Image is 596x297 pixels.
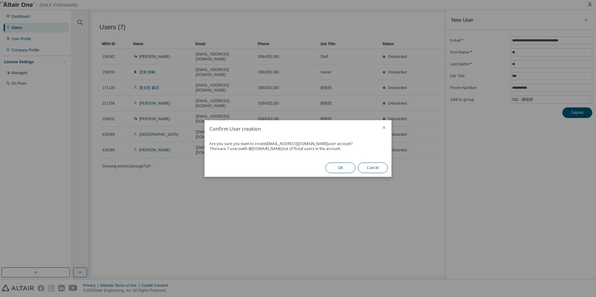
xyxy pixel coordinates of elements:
[358,163,388,173] button: Cancel
[209,146,387,151] div: There are 7 users with @ [DOMAIN_NAME] out of 7 total users in the account.
[325,163,355,173] button: Ok
[382,125,387,130] button: close
[204,120,377,138] h2: Confirm User creation
[209,141,387,146] div: Are you sure you want to create [EMAIL_ADDRESS][DOMAIN_NAME] user account?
